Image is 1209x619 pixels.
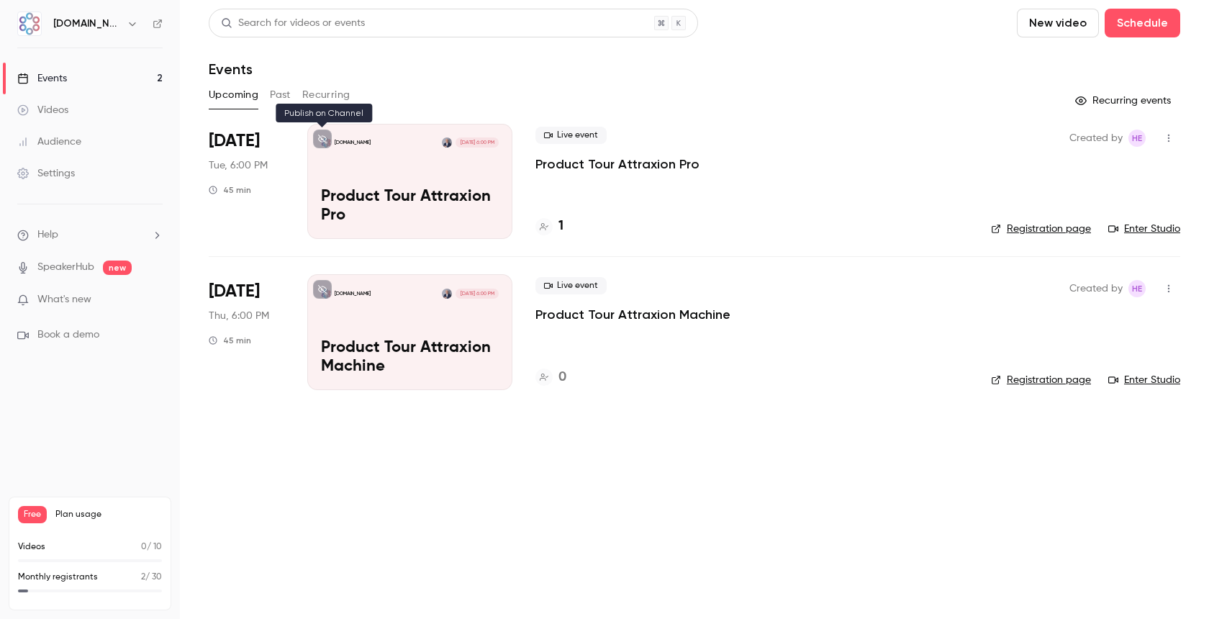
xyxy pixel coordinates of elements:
[1128,130,1146,147] span: Humberto Estrela
[37,260,94,275] a: SpeakerHub
[209,124,284,239] div: Oct 14 Tue, 6:00 PM (Europe/Lisbon)
[53,17,121,31] h6: [DOMAIN_NAME]
[1108,222,1180,236] a: Enter Studio
[18,571,98,584] p: Monthly registrants
[307,124,512,239] a: Product Tour Attraxion Pro[DOMAIN_NAME]Humberto Estrela[DATE] 6:00 PMProduct Tour Attraxion Pro
[535,368,566,387] a: 0
[1017,9,1099,37] button: New video
[991,373,1091,387] a: Registration page
[535,277,607,294] span: Live event
[55,509,162,520] span: Plan usage
[209,130,260,153] span: [DATE]
[535,155,699,173] a: Product Tour Attraxion Pro
[1105,9,1180,37] button: Schedule
[1069,89,1180,112] button: Recurring events
[141,543,147,551] span: 0
[17,71,67,86] div: Events
[221,16,365,31] div: Search for videos or events
[535,306,730,323] a: Product Tour Attraxion Machine
[209,60,253,78] h1: Events
[270,83,291,107] button: Past
[1132,130,1142,147] span: HE
[321,339,499,376] p: Product Tour Attraxion Machine
[1132,280,1142,297] span: HE
[141,541,162,554] p: / 10
[1128,280,1146,297] span: Humberto Estrela
[456,289,498,299] span: [DATE] 6:00 PM
[209,274,284,389] div: Oct 23 Thu, 6:00 PM (Europe/Lisbon)
[307,274,512,389] a: Product Tour Attraxion Machine[DOMAIN_NAME]Humberto Estrela[DATE] 6:00 PMProduct Tour Attraxion M...
[209,309,269,323] span: Thu, 6:00 PM
[991,222,1091,236] a: Registration page
[442,289,452,299] img: Humberto Estrela
[535,217,563,236] a: 1
[17,135,81,149] div: Audience
[141,571,162,584] p: / 30
[145,294,163,307] iframe: Noticeable Trigger
[558,368,566,387] h4: 0
[18,12,41,35] img: AMT.Group
[209,184,251,196] div: 45 min
[103,261,132,275] span: new
[209,335,251,346] div: 45 min
[209,280,260,303] span: [DATE]
[558,217,563,236] h4: 1
[321,188,499,225] p: Product Tour Attraxion Pro
[18,541,45,554] p: Videos
[209,158,268,173] span: Tue, 6:00 PM
[37,292,91,307] span: What's new
[37,327,99,343] span: Book a demo
[335,139,371,146] p: [DOMAIN_NAME]
[17,227,163,243] li: help-dropdown-opener
[18,506,47,523] span: Free
[141,573,145,582] span: 2
[17,103,68,117] div: Videos
[1069,130,1123,147] span: Created by
[1108,373,1180,387] a: Enter Studio
[442,137,452,148] img: Humberto Estrela
[302,83,350,107] button: Recurring
[335,290,371,297] p: [DOMAIN_NAME]
[37,227,58,243] span: Help
[209,83,258,107] button: Upcoming
[535,127,607,144] span: Live event
[17,166,75,181] div: Settings
[1069,280,1123,297] span: Created by
[456,137,498,148] span: [DATE] 6:00 PM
